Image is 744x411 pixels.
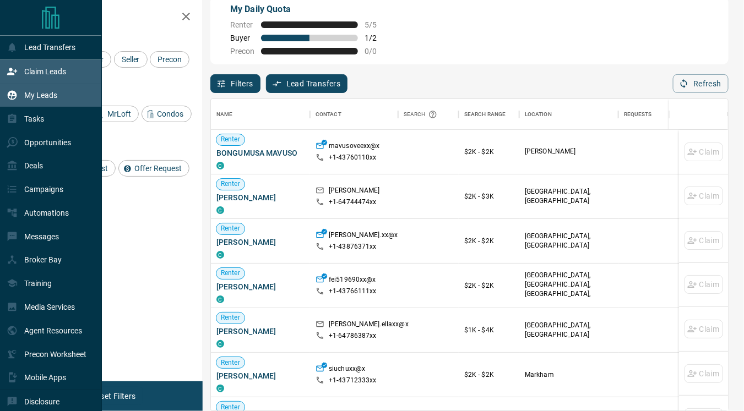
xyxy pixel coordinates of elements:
[365,34,389,42] span: 1 / 2
[230,20,254,29] span: Renter
[525,232,613,250] p: [GEOGRAPHIC_DATA], [GEOGRAPHIC_DATA]
[216,295,224,303] div: condos.ca
[216,326,305,337] span: [PERSON_NAME]
[216,340,224,348] div: condos.ca
[329,242,377,251] p: +1- 43876371xx
[464,191,514,201] p: $2K - $3K
[525,187,613,206] p: [GEOGRAPHIC_DATA], [GEOGRAPHIC_DATA]
[150,51,189,68] div: Precon
[216,313,245,322] span: Renter
[216,370,305,381] span: [PERSON_NAME]
[216,162,224,169] div: condos.ca
[329,275,376,287] p: fei519690xx@x
[525,99,552,130] div: Location
[525,271,613,309] p: [GEOGRAPHIC_DATA], [GEOGRAPHIC_DATA], [GEOGRAPHIC_DATA], [GEOGRAPHIC_DATA]
[310,99,398,130] div: Contact
[464,236,514,246] p: $2K - $2K
[216,358,245,368] span: Renter
[329,331,377,341] p: +1- 64786387xx
[404,99,440,130] div: Search
[154,55,186,64] span: Precon
[142,106,192,122] div: Condos
[365,20,389,29] span: 5 / 5
[131,164,186,173] span: Offer Request
[35,11,192,24] h2: Filters
[216,147,305,158] span: BONGUMUSA MAVUSO
[329,231,398,242] p: [PERSON_NAME].xx@x
[118,55,144,64] span: Seller
[464,281,514,291] p: $2K - $2K
[329,198,377,207] p: +1- 64744474xx
[464,370,514,380] p: $2K - $2K
[525,147,613,156] p: [PERSON_NAME]
[266,74,348,93] button: Lead Transfers
[211,99,310,130] div: Name
[673,74,729,93] button: Refresh
[216,385,224,392] div: condos.ca
[525,370,613,380] p: Markham
[216,192,305,203] span: [PERSON_NAME]
[118,160,189,177] div: Offer Request
[216,281,305,292] span: [PERSON_NAME]
[216,224,245,233] span: Renter
[464,99,506,130] div: Search Range
[216,99,233,130] div: Name
[365,47,389,56] span: 0 / 0
[91,106,139,122] div: MrLoft
[230,3,389,16] p: My Daily Quota
[210,74,260,93] button: Filters
[329,287,377,296] p: +1- 43766111xx
[216,237,305,248] span: [PERSON_NAME]
[216,268,245,278] span: Renter
[329,320,409,331] p: [PERSON_NAME].ellaxx@x
[154,109,188,118] span: Condos
[316,99,341,130] div: Contact
[216,251,224,259] div: condos.ca
[104,109,135,118] span: MrLoft
[329,153,377,162] p: +1- 43760110xx
[84,387,143,405] button: Reset Filters
[114,51,148,68] div: Seller
[329,364,365,376] p: siuchuxx@x
[459,99,519,130] div: Search Range
[216,206,224,214] div: condos.ca
[618,99,718,130] div: Requests
[624,99,652,130] div: Requests
[216,179,245,189] span: Renter
[329,141,380,153] p: mavusoveexx@x
[216,135,245,144] span: Renter
[464,147,514,157] p: $2K - $2K
[230,47,254,56] span: Precon
[525,321,613,339] p: [GEOGRAPHIC_DATA], [GEOGRAPHIC_DATA]
[464,325,514,335] p: $1K - $4K
[329,376,377,385] p: +1- 43712333xx
[519,99,618,130] div: Location
[329,186,380,198] p: [PERSON_NAME]
[230,34,254,42] span: Buyer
